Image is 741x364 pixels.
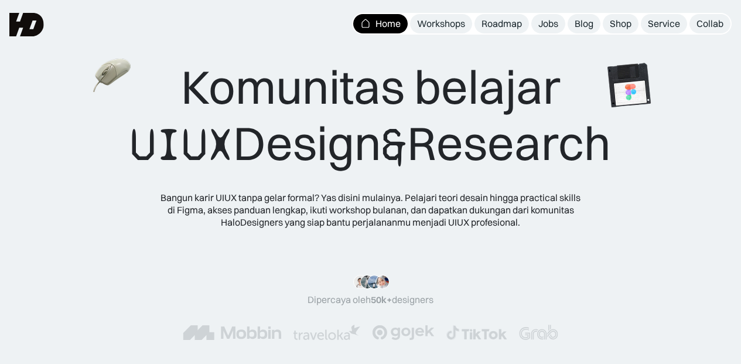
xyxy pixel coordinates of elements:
[696,18,723,30] div: Collab
[610,18,631,30] div: Shop
[353,14,408,33] a: Home
[538,18,558,30] div: Jobs
[531,14,565,33] a: Jobs
[308,294,433,306] div: Dipercaya oleh designers
[371,294,392,305] span: 50k+
[482,18,522,30] div: Roadmap
[474,14,529,33] a: Roadmap
[648,18,680,30] div: Service
[375,18,401,30] div: Home
[603,14,638,33] a: Shop
[410,14,472,33] a: Workshops
[130,59,611,173] div: Komunitas belajar Design Research
[575,18,593,30] div: Blog
[381,117,407,173] span: &
[641,14,687,33] a: Service
[130,117,233,173] span: UIUX
[417,18,465,30] div: Workshops
[568,14,600,33] a: Blog
[689,14,730,33] a: Collab
[160,192,582,228] div: Bangun karir UIUX tanpa gelar formal? Yas disini mulainya. Pelajari teori desain hingga practical...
